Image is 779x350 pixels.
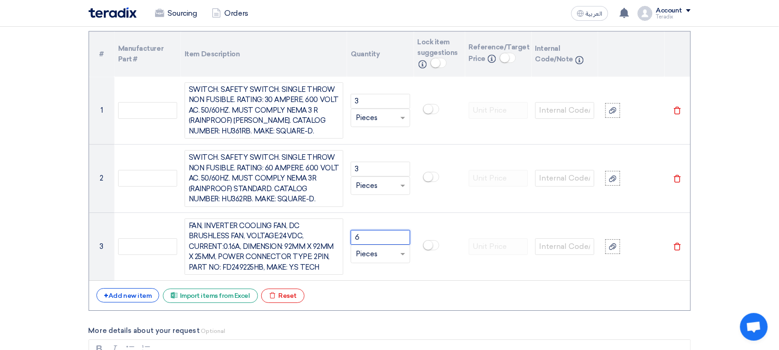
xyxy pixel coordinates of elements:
td: 1 [89,77,114,145]
input: Amount [351,94,410,109]
span: + [104,291,109,300]
a: Sourcing [148,3,204,24]
span: Optional [201,328,226,334]
div: Teradix [656,14,691,19]
div: Reset [261,289,305,303]
input: Unit Price [469,170,528,187]
input: Internal Code/Note [535,102,594,119]
th: Serial Number [89,31,114,77]
input: Internal Code/Note [535,170,594,187]
label: More details about your request [89,326,691,336]
input: Model Number [118,102,177,119]
a: Open chat [740,313,768,341]
input: Amount [351,162,410,176]
th: Manufacturer Part # [114,31,181,77]
input: Unit Price [469,102,528,119]
div: Add new item [96,288,160,302]
div: Account [656,7,683,15]
td: 3 [89,212,114,281]
div: Name [185,150,343,207]
span: Internal Code/Note [535,44,574,63]
img: profile_test.png [638,6,653,21]
th: Item Description [181,31,347,77]
div: Import items from Excel [163,289,258,303]
span: Reference/Target Price [469,43,530,63]
button: العربية [571,6,608,21]
th: Quantity [347,31,413,77]
input: Model Number [118,238,177,255]
input: Internal Code/Note [535,238,594,255]
input: Amount [351,230,410,245]
input: Unit Price [469,238,528,255]
a: Orders [204,3,256,24]
div: Name [185,82,343,139]
input: Model Number [118,170,177,187]
span: Lock item suggestions [418,38,458,57]
span: العربية [586,11,603,17]
div: Name [185,218,343,275]
td: 2 [89,145,114,213]
img: Teradix logo [89,7,137,18]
